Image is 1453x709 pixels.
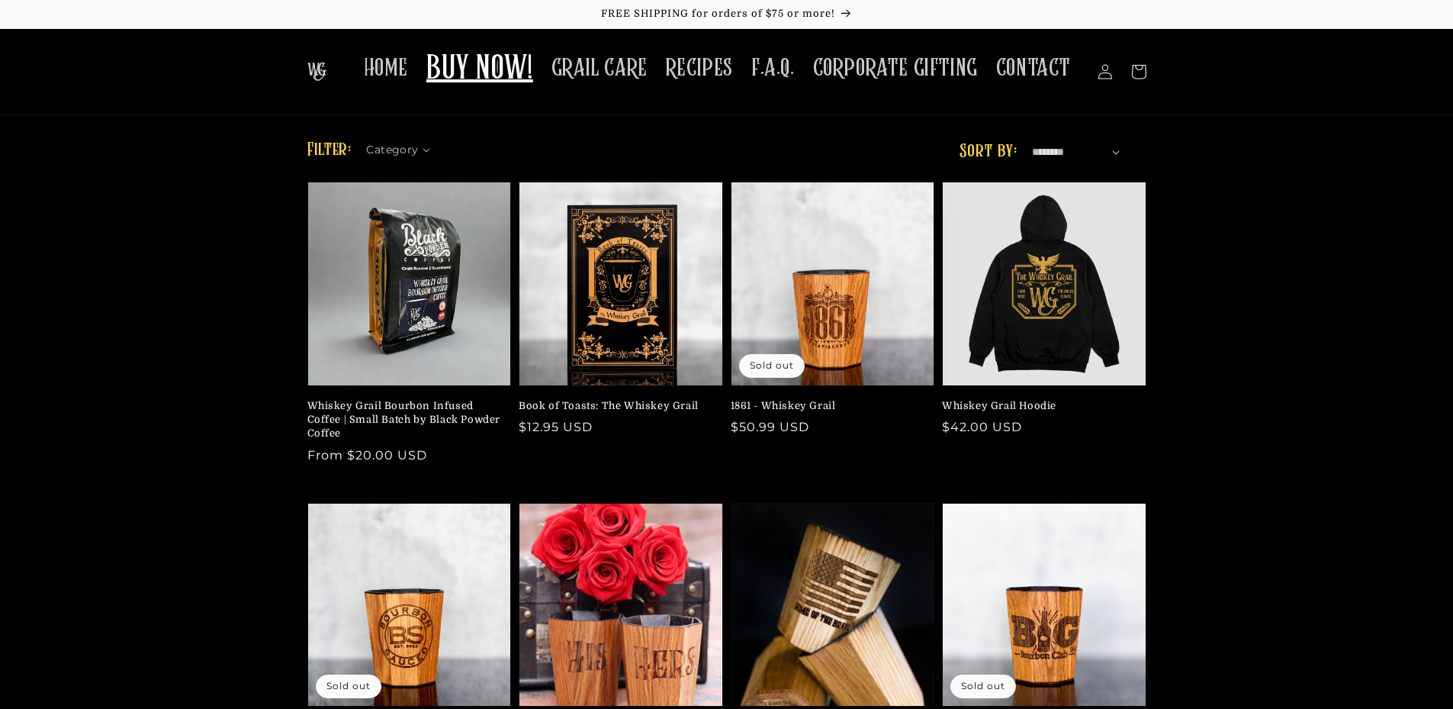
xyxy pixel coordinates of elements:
span: Category [366,142,418,158]
span: CORPORATE GIFTING [813,53,978,83]
a: 1861 - Whiskey Grail [731,399,926,413]
span: GRAIL CARE [551,53,648,83]
span: CONTACT [996,53,1071,83]
span: BUY NOW! [426,49,533,91]
a: BUY NOW! [417,40,542,100]
summary: Category [366,138,439,154]
a: GRAIL CARE [542,44,657,92]
a: F.A.Q. [742,44,804,92]
a: Whiskey Grail Hoodie [942,399,1137,413]
a: RECIPES [657,44,742,92]
a: Whiskey Grail Bourbon Infused Coffee | Small Batch by Black Powder Coffee [307,399,503,441]
h2: Filter: [307,137,352,164]
label: Sort by: [960,143,1017,161]
a: CORPORATE GIFTING [804,44,987,92]
img: The Whiskey Grail [307,63,326,81]
span: HOME [364,53,408,83]
a: HOME [355,44,417,92]
a: Book of Toasts: The Whiskey Grail [519,399,714,413]
a: CONTACT [987,44,1080,92]
p: FREE SHIPPING for orders of $75 or more! [15,8,1438,21]
span: F.A.Q. [751,53,795,83]
span: RECIPES [666,53,733,83]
